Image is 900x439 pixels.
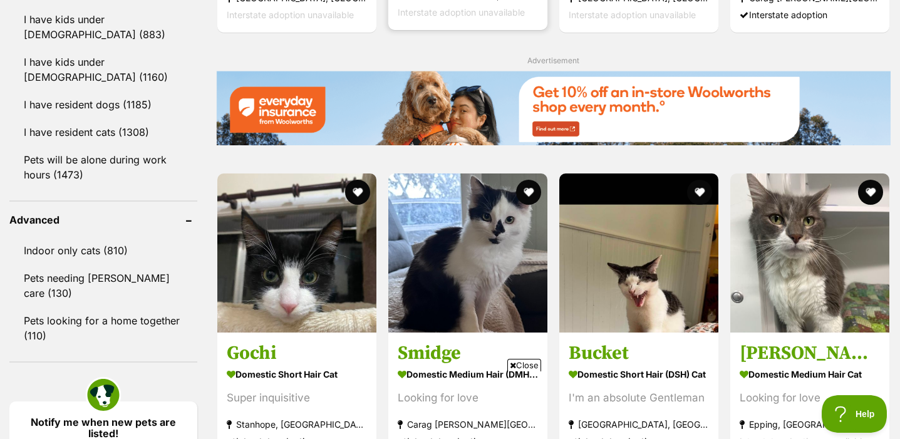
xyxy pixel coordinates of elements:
a: I have kids under [DEMOGRAPHIC_DATA] (883) [9,6,197,48]
h3: Smidge [398,341,538,365]
span: Interstate adoption unavailable [569,10,696,21]
button: favourite [516,180,541,205]
span: Interstate adoption unavailable [227,10,354,21]
strong: Domestic Medium Hair (DMH) Cat [398,365,538,383]
button: favourite [687,180,712,205]
h3: Gochi [227,341,367,365]
div: Interstate adoption [740,7,880,24]
iframe: Help Scout Beacon - Open [822,395,887,433]
span: Close [507,359,541,371]
a: Pets will be alone during work hours (1473) [9,147,197,188]
a: Pets looking for a home together (110) [9,307,197,349]
img: Smidge - Domestic Medium Hair (DMH) Cat [388,173,547,333]
img: Gochi - Domestic Short Hair Cat [217,173,376,333]
iframe: Advertisement [222,376,678,433]
button: favourite [345,180,370,205]
img: Bucket - Domestic Short Hair (DSH) Cat [559,173,718,333]
strong: Domestic Short Hair Cat [227,365,367,383]
div: Looking for love [740,390,880,406]
img: Tiffany - Domestic Medium Hair Cat [730,173,889,333]
span: Advertisement [527,56,579,65]
img: Everyday Insurance promotional banner [216,71,891,146]
header: Advanced [9,214,197,225]
strong: Epping, [GEOGRAPHIC_DATA] [740,416,880,433]
button: favourite [858,180,883,205]
a: I have resident cats (1308) [9,119,197,145]
a: I have resident dogs (1185) [9,91,197,118]
strong: Domestic Short Hair (DSH) Cat [569,365,709,383]
h3: [PERSON_NAME] [740,341,880,365]
h3: Bucket [569,341,709,365]
a: Indoor only cats (810) [9,237,197,264]
a: Everyday Insurance promotional banner [216,71,891,148]
a: I have kids under [DEMOGRAPHIC_DATA] (1160) [9,49,197,90]
strong: Domestic Medium Hair Cat [740,365,880,383]
span: Interstate adoption unavailable [398,8,525,18]
a: Pets needing [PERSON_NAME] care (130) [9,265,197,306]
